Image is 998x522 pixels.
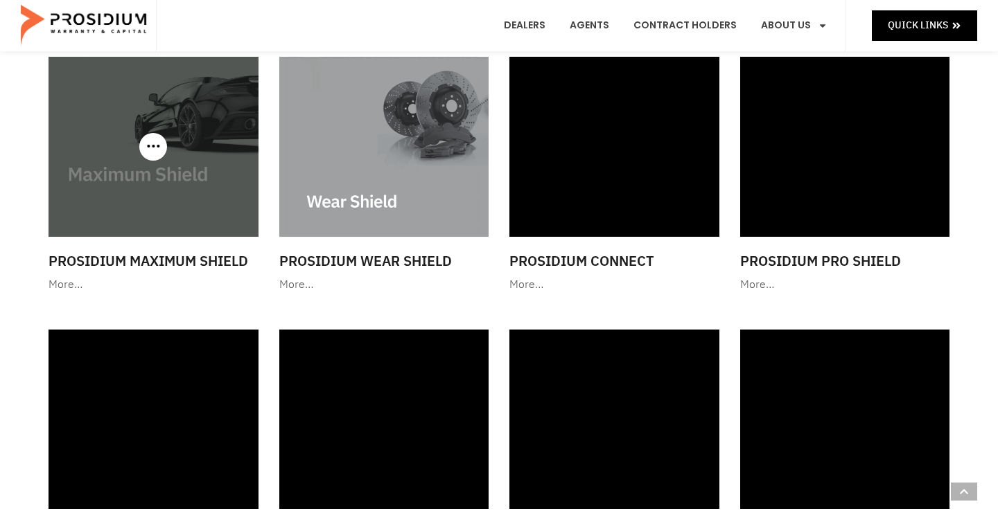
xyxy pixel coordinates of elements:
[740,275,950,295] div: More…
[49,275,259,295] div: More…
[272,50,496,301] a: Prosidium Wear Shield More…
[279,275,489,295] div: More…
[888,17,948,34] span: Quick Links
[872,10,977,40] a: Quick Links
[733,50,957,301] a: Prosidium Pro Shield More…
[740,251,950,271] h3: Prosidium Pro Shield
[279,251,489,271] h3: Prosidium Wear Shield
[42,50,265,301] a: Prosidium Maximum Shield More…
[509,251,719,271] h3: Prosidium Connect
[502,50,726,301] a: Prosidium Connect More…
[49,251,259,271] h3: Prosidium Maximum Shield
[509,275,719,295] div: More…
